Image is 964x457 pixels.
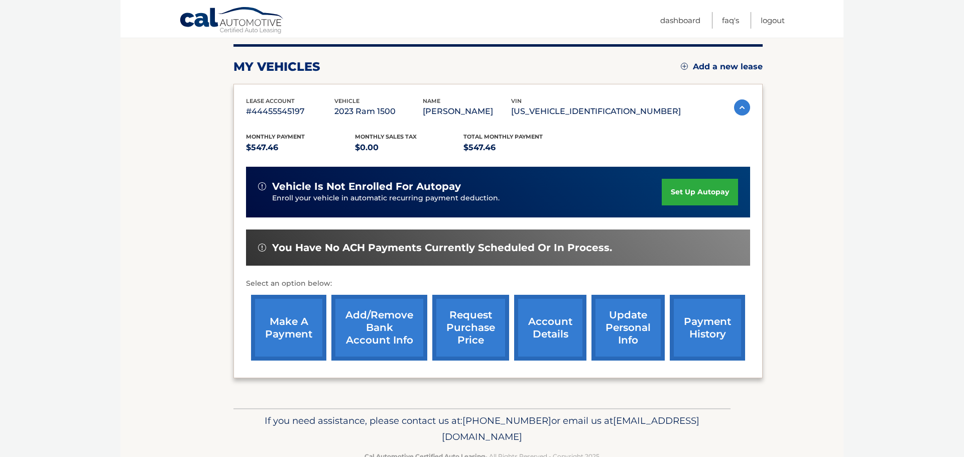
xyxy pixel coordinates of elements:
a: Logout [761,12,785,29]
span: vin [511,97,522,104]
a: payment history [670,295,745,361]
span: You have no ACH payments currently scheduled or in process. [272,242,612,254]
a: Dashboard [660,12,700,29]
img: add.svg [681,63,688,70]
p: $0.00 [355,141,464,155]
span: Monthly Payment [246,133,305,140]
a: update personal info [591,295,665,361]
span: [EMAIL_ADDRESS][DOMAIN_NAME] [442,415,699,442]
p: Select an option below: [246,278,750,290]
span: name [423,97,440,104]
p: 2023 Ram 1500 [334,104,423,119]
a: Add/Remove bank account info [331,295,427,361]
span: Monthly sales Tax [355,133,417,140]
p: $547.46 [463,141,572,155]
p: $547.46 [246,141,355,155]
a: request purchase price [432,295,509,361]
img: alert-white.svg [258,182,266,190]
span: vehicle is not enrolled for autopay [272,180,461,193]
span: Total Monthly Payment [463,133,543,140]
a: account details [514,295,586,361]
p: If you need assistance, please contact us at: or email us at [240,413,724,445]
span: vehicle [334,97,359,104]
a: FAQ's [722,12,739,29]
img: accordion-active.svg [734,99,750,116]
p: [US_VEHICLE_IDENTIFICATION_NUMBER] [511,104,681,119]
p: Enroll your vehicle in automatic recurring payment deduction. [272,193,662,204]
h2: my vehicles [233,59,320,74]
a: Cal Automotive [179,7,285,36]
p: [PERSON_NAME] [423,104,511,119]
a: Add a new lease [681,62,763,72]
p: #44455545197 [246,104,334,119]
span: [PHONE_NUMBER] [462,415,551,426]
a: make a payment [251,295,326,361]
span: lease account [246,97,295,104]
img: alert-white.svg [258,244,266,252]
a: set up autopay [662,179,738,205]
